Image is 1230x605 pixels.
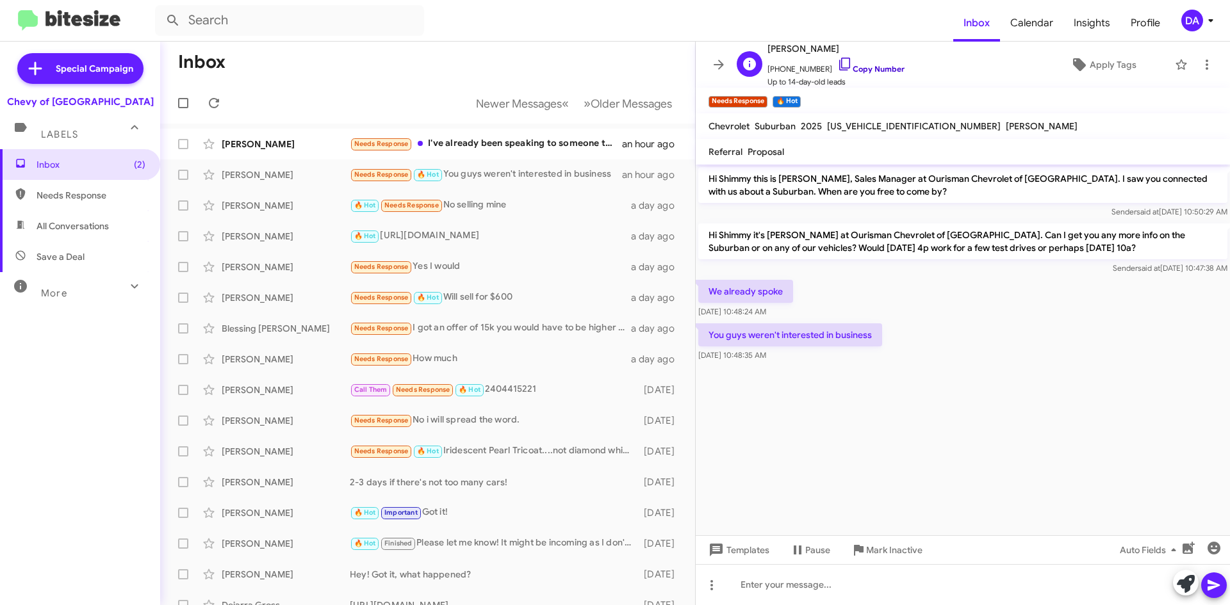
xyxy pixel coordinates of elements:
span: [DATE] 10:48:35 AM [698,350,766,360]
small: 🔥 Hot [773,96,800,108]
button: Apply Tags [1037,53,1168,76]
div: an hour ago [622,138,685,150]
span: Inbox [37,158,145,171]
span: Pause [805,538,830,561]
div: No selling mine [350,198,631,213]
span: Older Messages [591,97,672,111]
div: [DATE] [637,537,685,550]
div: I got an offer of 15k you would have to be higher than that [350,321,631,335]
h1: Inbox [178,52,225,72]
button: Next [576,90,680,117]
span: [PERSON_NAME] [1006,120,1078,132]
div: a day ago [631,199,685,212]
span: [DATE] 10:48:24 AM [698,307,766,316]
div: How much [350,351,631,366]
span: Newer Messages [476,97,562,111]
div: Please let me know! It might be incoming as I don't see any on my inventory [350,536,637,551]
span: (2) [134,158,145,171]
span: Templates [706,538,769,561]
div: an hour ago [622,168,685,181]
span: Needs Response [396,385,450,394]
span: 2025 [801,120,822,132]
span: Suburban [755,120,796,132]
span: 🔥 Hot [354,508,376,517]
div: Blessing [PERSON_NAME] [222,322,350,335]
button: Mark Inactive [840,538,933,561]
span: Auto Fields [1120,538,1181,561]
span: Proposal [748,146,784,157]
a: Calendar [1000,4,1063,42]
div: 2404415221 [350,382,637,397]
div: [PERSON_NAME] [222,383,350,396]
span: 🔥 Hot [354,539,376,547]
span: Profile [1120,4,1170,42]
div: I've already been speaking to someone there. Can't make it work based on the distance I'm afraid [350,136,622,151]
div: [PERSON_NAME] [222,199,350,212]
button: Pause [780,538,840,561]
p: Hi Shimmy it's [PERSON_NAME] at Ourisman Chevrolet of [GEOGRAPHIC_DATA]. Can I get you any more i... [698,223,1227,259]
span: Up to 14-day-old leads [767,76,905,88]
div: Hey! Got it, what happened? [350,568,637,581]
span: 🔥 Hot [417,447,439,455]
span: [PHONE_NUMBER] [767,56,905,76]
button: DA [1170,10,1216,31]
span: [US_VEHICLE_IDENTIFICATION_NUMBER] [827,120,1001,132]
span: [PERSON_NAME] [767,41,905,56]
span: Chevrolet [709,120,750,132]
span: Sender [DATE] 10:47:38 AM [1113,263,1227,273]
div: 2-3 days if there's not too many cars! [350,476,637,488]
div: [URL][DOMAIN_NAME] [350,229,631,243]
span: « [562,95,569,111]
nav: Page navigation example [469,90,680,117]
span: 🔥 Hot [354,232,376,240]
div: Iridescent Pearl Tricoat....not diamond white. Thx [350,444,637,458]
span: Finished [384,539,413,547]
button: Templates [696,538,780,561]
div: [PERSON_NAME] [222,138,350,150]
span: More [41,287,67,299]
div: [PERSON_NAME] [222,414,350,427]
div: Got it! [350,505,637,520]
div: [DATE] [637,383,685,396]
div: [PERSON_NAME] [222,506,350,519]
p: We already spoke [698,280,793,303]
p: You guys weren't interested in business [698,323,882,346]
div: [DATE] [637,506,685,519]
span: 🔥 Hot [459,385,480,394]
div: [PERSON_NAME] [222,476,350,488]
div: a day ago [631,230,685,243]
div: [PERSON_NAME] [222,230,350,243]
div: [DATE] [637,414,685,427]
div: [PERSON_NAME] [222,353,350,366]
span: Needs Response [354,262,409,271]
a: Insights [1063,4,1120,42]
span: 🔥 Hot [354,201,376,209]
span: 🔥 Hot [417,293,439,302]
div: a day ago [631,261,685,273]
button: Auto Fields [1110,538,1192,561]
span: Needs Response [354,324,409,332]
span: » [584,95,591,111]
div: [PERSON_NAME] [222,537,350,550]
span: Call Them [354,385,388,394]
div: [PERSON_NAME] [222,261,350,273]
span: Needs Response [37,189,145,202]
small: Needs Response [709,96,767,108]
div: [DATE] [637,445,685,458]
span: Needs Response [354,447,409,455]
div: [PERSON_NAME] [222,291,350,304]
span: 🔥 Hot [417,170,439,179]
div: [PERSON_NAME] [222,568,350,581]
div: [PERSON_NAME] [222,168,350,181]
span: Save a Deal [37,250,85,263]
span: said at [1136,207,1159,216]
div: [DATE] [637,568,685,581]
div: No i will spread the word. [350,413,637,428]
a: Special Campaign [17,53,143,84]
span: Sender [DATE] 10:50:29 AM [1111,207,1227,216]
div: [DATE] [637,476,685,488]
span: Needs Response [384,201,439,209]
div: a day ago [631,291,685,304]
span: Apply Tags [1090,53,1136,76]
